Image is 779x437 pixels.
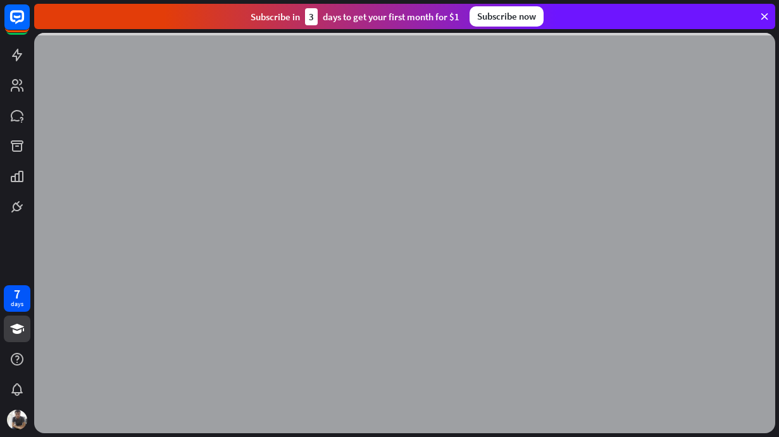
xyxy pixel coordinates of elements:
div: Subscribe in days to get your first month for $1 [251,8,459,25]
div: Subscribe now [470,6,544,27]
div: 7 [14,288,20,300]
div: days [11,300,23,309]
a: 7 days [4,285,30,312]
div: 3 [305,8,318,25]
